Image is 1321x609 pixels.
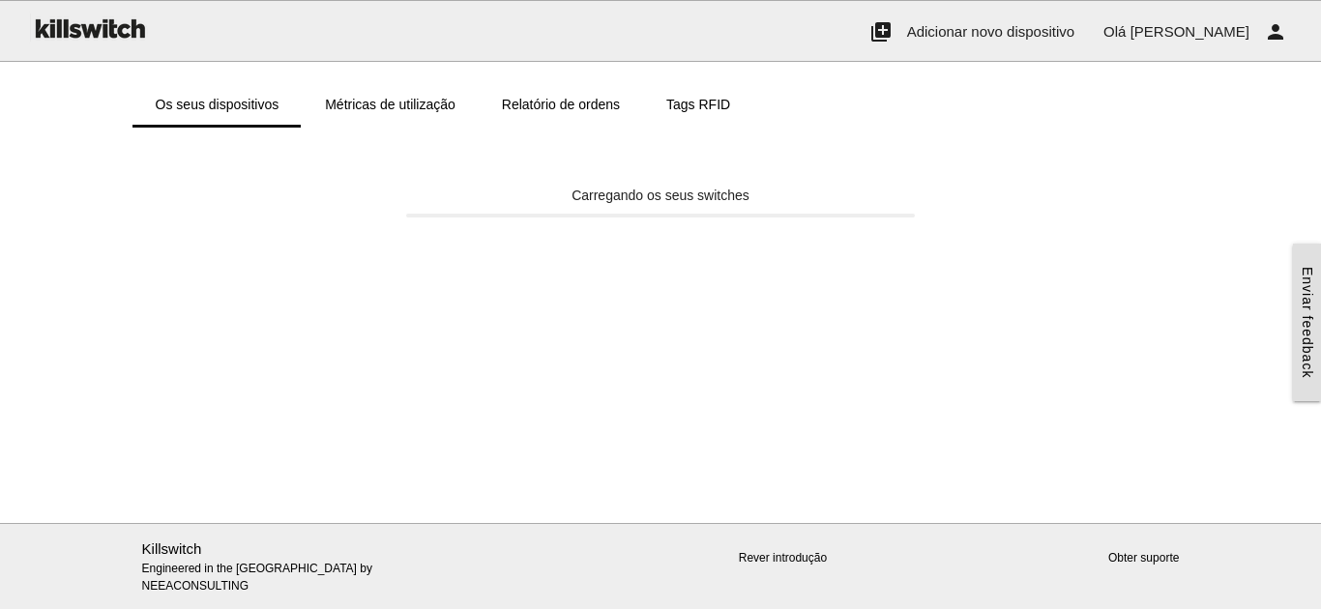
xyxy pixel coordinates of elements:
[142,538,475,595] p: Engineered in the [GEOGRAPHIC_DATA] by NEEACONSULTING
[907,23,1074,40] span: Adicionar novo dispositivo
[1130,23,1249,40] span: [PERSON_NAME]
[142,540,202,557] a: Killswitch
[643,81,753,128] a: Tags RFID
[739,551,827,565] a: Rever introdução
[1264,1,1287,63] i: person
[479,81,643,128] a: Relatório de ordens
[869,1,893,63] i: add_to_photos
[1103,23,1126,40] span: Olá
[29,1,149,55] img: ks-logo-black-160-b.png
[406,186,915,206] div: Carregando os seus switches
[132,81,303,128] a: Os seus dispositivos
[1293,244,1321,401] a: Enviar feedback
[1108,551,1179,565] a: Obter suporte
[302,81,479,128] a: Métricas de utilização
